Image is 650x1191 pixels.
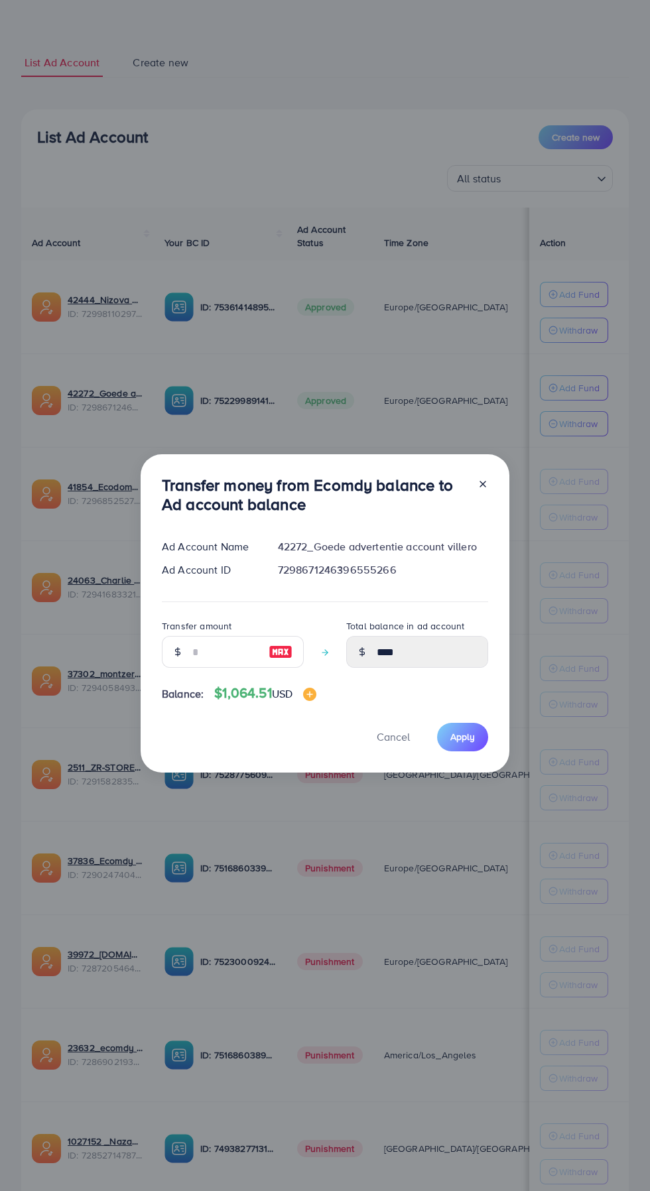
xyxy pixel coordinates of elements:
div: 42272_Goede advertentie account villero [267,539,499,554]
span: Apply [450,730,475,743]
div: Ad Account ID [151,562,267,578]
button: Cancel [360,723,426,751]
div: Ad Account Name [151,539,267,554]
button: Apply [437,723,488,751]
label: Transfer amount [162,619,231,633]
img: image [269,644,292,660]
label: Total balance in ad account [346,619,464,633]
img: image [303,688,316,701]
span: USD [272,686,292,701]
span: Cancel [377,729,410,744]
div: 7298671246396555266 [267,562,499,578]
iframe: Chat [594,1131,640,1181]
h4: $1,064.51 [214,685,316,702]
span: Balance: [162,686,204,702]
h3: Transfer money from Ecomdy balance to Ad account balance [162,475,467,514]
